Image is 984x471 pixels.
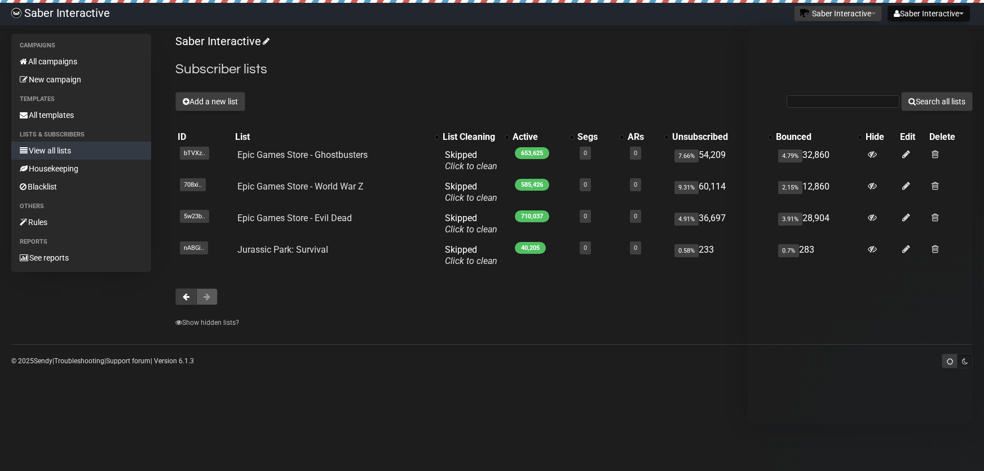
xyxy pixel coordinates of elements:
iframe: Intercom live chat [946,433,973,460]
button: Add a new list [175,92,245,111]
td: 233 [670,240,773,271]
li: Others [11,200,151,213]
div: Active [513,131,564,143]
a: Jurassic Park: Survival [237,244,328,255]
span: 0.58% [674,244,699,257]
a: 0 [584,244,587,252]
div: List [235,131,429,143]
span: Skipped [445,244,497,266]
th: List Cleaning: No sort applied, activate to apply an ascending sort [440,129,510,145]
a: See reports [11,249,151,267]
a: 0 [584,149,587,157]
span: 7.66% [674,149,699,162]
th: ARs: No sort applied, activate to apply an ascending sort [625,129,670,145]
a: Blacklist [11,178,151,196]
a: Rules [11,213,151,231]
img: 1.png [800,8,809,17]
div: List Cleaning [443,131,499,143]
a: 0 [584,181,587,188]
th: Segs: No sort applied, activate to apply an ascending sort [575,129,625,145]
a: 0 [634,149,637,157]
th: Unsubscribed: No sort applied, activate to apply an ascending sort [670,129,773,145]
span: Skipped [445,149,497,171]
th: Active: No sort applied, activate to apply an ascending sort [510,129,575,145]
a: Click to clean [445,224,497,235]
button: Saber Interactive [794,6,882,21]
a: Saber Interactive [175,34,268,48]
span: 40,205 [515,242,546,254]
a: New campaign [11,71,151,89]
span: 4.91% [674,213,699,226]
a: Epic Games Store - World War Z [237,181,364,192]
a: All campaigns [11,52,151,71]
li: Reports [11,235,151,249]
a: Sendy [34,357,52,365]
iframe: Intercom live chat [747,27,973,424]
a: Support forum [106,357,151,365]
span: 585,426 [515,179,549,191]
div: ID [178,131,230,143]
div: Segs [577,131,614,143]
a: Epic Games Store - Ghostbusters [237,149,368,160]
a: 0 [634,244,637,252]
span: nABGi.. [180,241,208,254]
th: ID: No sort applied, sorting is disabled [175,129,232,145]
span: Skipped [445,181,497,203]
td: 54,209 [670,145,773,177]
span: 710,037 [515,210,549,222]
a: Troubleshooting [54,357,104,365]
img: ec1bccd4d48495f5e7d53d9a520ba7e5 [11,8,21,18]
a: Click to clean [445,161,497,171]
div: ARs [628,131,659,143]
span: bTVXz.. [180,147,209,160]
li: Templates [11,93,151,106]
a: Show hidden lists? [175,319,239,327]
span: 653,625 [515,147,549,159]
a: 0 [584,213,587,220]
a: Housekeeping [11,160,151,178]
div: Unsubscribed [672,131,762,143]
td: 60,114 [670,177,773,208]
a: All templates [11,106,151,124]
li: Campaigns [11,39,151,52]
span: 708xi.. [180,178,206,191]
th: List: No sort applied, activate to apply an ascending sort [233,129,440,145]
span: Skipped [445,213,497,235]
a: 0 [634,181,637,188]
a: Click to clean [445,192,497,203]
a: View all lists [11,142,151,160]
p: © 2025 | | | Version 6.1.3 [11,355,194,367]
a: 0 [634,213,637,220]
a: Click to clean [445,256,497,266]
h2: Subscriber lists [175,59,973,80]
span: 9.31% [674,181,699,194]
td: 36,697 [670,208,773,240]
a: Epic Games Store - Evil Dead [237,213,352,223]
li: Lists & subscribers [11,128,151,142]
span: 5w23b.. [180,210,209,223]
button: Saber Interactive [888,6,970,21]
